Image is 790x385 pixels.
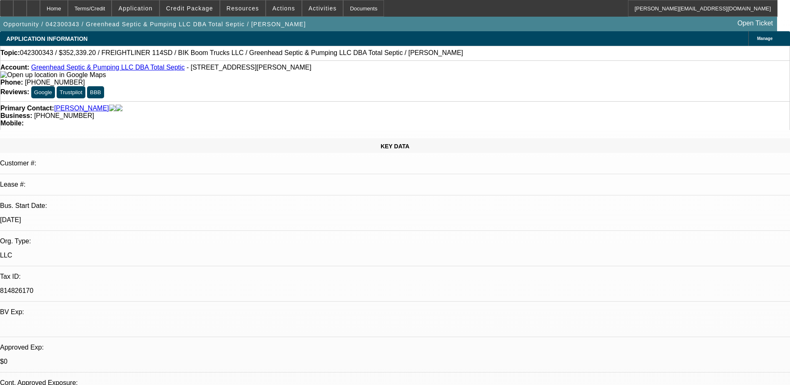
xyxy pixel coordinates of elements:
[381,143,409,150] span: KEY DATA
[0,88,29,95] strong: Reviews:
[757,36,773,41] span: Manage
[734,16,776,30] a: Open Ticket
[166,5,213,12] span: Credit Package
[109,105,116,112] img: facebook-icon.png
[0,71,106,78] a: View Google Maps
[3,21,306,27] span: Opportunity / 042300343 / Greenhead Septic & Pumping LLC DBA Total Septic / [PERSON_NAME]
[266,0,302,16] button: Actions
[0,64,29,71] strong: Account:
[187,64,312,71] span: - [STREET_ADDRESS][PERSON_NAME]
[302,0,343,16] button: Activities
[227,5,259,12] span: Resources
[57,86,85,98] button: Trustpilot
[0,49,20,57] strong: Topic:
[87,86,104,98] button: BBB
[6,35,87,42] span: APPLICATION INFORMATION
[20,49,463,57] span: 042300343 / $352,339.20 / FREIGHTLINER 114SD / BIK Boom Trucks LLC / Greenhead Septic & Pumping L...
[25,79,85,86] span: [PHONE_NUMBER]
[309,5,337,12] span: Activities
[34,112,94,119] span: [PHONE_NUMBER]
[112,0,159,16] button: Application
[220,0,265,16] button: Resources
[0,71,106,79] img: Open up location in Google Maps
[0,79,23,86] strong: Phone:
[54,105,109,112] a: [PERSON_NAME]
[116,105,122,112] img: linkedin-icon.png
[272,5,295,12] span: Actions
[0,120,24,127] strong: Mobile:
[0,112,32,119] strong: Business:
[31,64,185,71] a: Greenhead Septic & Pumping LLC DBA Total Septic
[118,5,152,12] span: Application
[31,86,55,98] button: Google
[0,105,54,112] strong: Primary Contact:
[160,0,219,16] button: Credit Package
